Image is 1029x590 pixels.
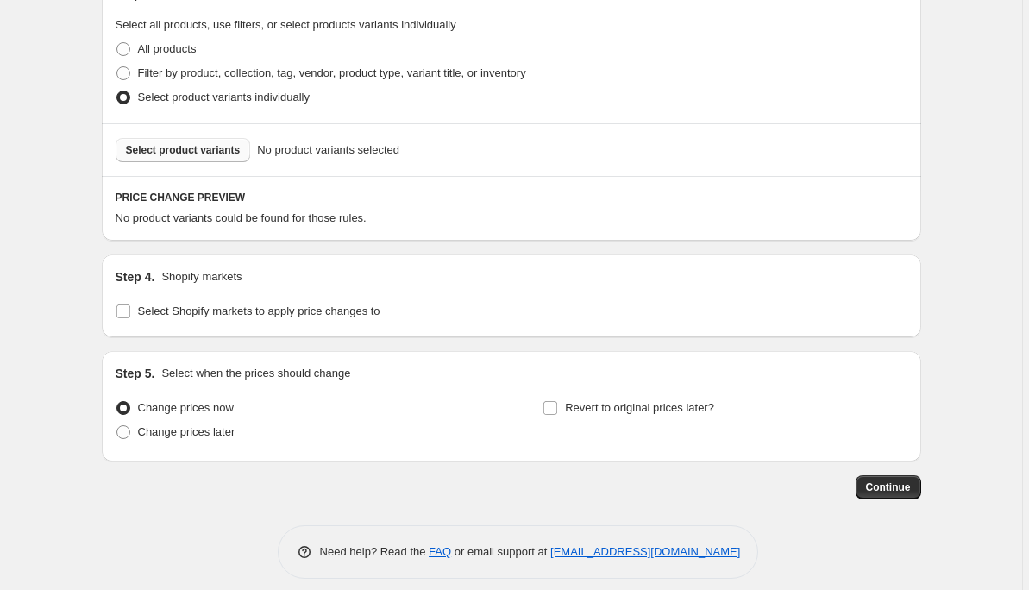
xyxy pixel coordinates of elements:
[116,365,155,382] h2: Step 5.
[856,475,921,499] button: Continue
[429,545,451,558] a: FAQ
[320,545,430,558] span: Need help? Read the
[550,545,740,558] a: [EMAIL_ADDRESS][DOMAIN_NAME]
[138,66,526,79] span: Filter by product, collection, tag, vendor, product type, variant title, or inventory
[138,425,235,438] span: Change prices later
[126,143,241,157] span: Select product variants
[451,545,550,558] span: or email support at
[138,42,197,55] span: All products
[138,304,380,317] span: Select Shopify markets to apply price changes to
[138,401,234,414] span: Change prices now
[116,268,155,286] h2: Step 4.
[866,480,911,494] span: Continue
[116,191,907,204] h6: PRICE CHANGE PREVIEW
[116,18,456,31] span: Select all products, use filters, or select products variants individually
[565,401,714,414] span: Revert to original prices later?
[116,211,367,224] span: No product variants could be found for those rules.
[257,141,399,159] span: No product variants selected
[161,365,350,382] p: Select when the prices should change
[161,268,242,286] p: Shopify markets
[138,91,310,104] span: Select product variants individually
[116,138,251,162] button: Select product variants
